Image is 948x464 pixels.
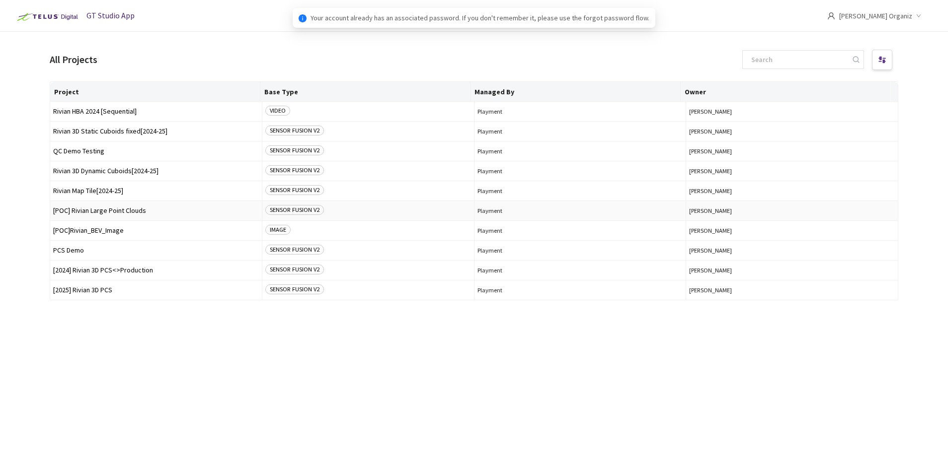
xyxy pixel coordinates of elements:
[265,245,324,255] span: SENSOR FUSION V2
[477,187,683,195] span: Playment
[916,13,921,18] span: down
[477,167,683,175] span: Playment
[477,108,683,115] span: Playment
[260,82,471,102] th: Base Type
[265,185,324,195] span: SENSOR FUSION V2
[689,247,895,254] button: [PERSON_NAME]
[477,128,683,135] span: Playment
[265,165,324,175] span: SENSOR FUSION V2
[689,167,895,175] button: [PERSON_NAME]
[86,10,135,20] span: GT Studio App
[689,266,895,274] button: [PERSON_NAME]
[50,82,260,102] th: Project
[299,14,307,22] span: info-circle
[689,187,895,195] button: [PERSON_NAME]
[265,205,324,215] span: SENSOR FUSION V2
[265,284,324,294] span: SENSOR FUSION V2
[477,247,683,254] span: Playment
[681,82,891,102] th: Owner
[689,286,895,294] button: [PERSON_NAME]
[53,147,259,155] span: QC Demo Testing
[53,247,259,254] span: PCS Demo
[477,266,683,274] span: Playment
[12,9,81,25] img: Telus
[689,147,895,155] button: [PERSON_NAME]
[265,126,324,135] span: SENSOR FUSION V2
[265,106,290,116] span: VIDEO
[53,167,259,175] span: Rivian 3D Dynamic Cuboids[2024-25]
[265,145,324,155] span: SENSOR FUSION V2
[53,266,259,274] span: [2024] Rivian 3D PCS<>Production
[265,225,291,235] span: IMAGE
[477,227,683,234] span: Playment
[827,12,835,20] span: user
[50,52,97,67] div: All Projects
[53,187,259,195] span: Rivian Map Tile[2024-25]
[471,82,681,102] th: Managed By
[689,128,895,135] button: [PERSON_NAME]
[689,227,895,234] button: [PERSON_NAME]
[477,147,683,155] span: Playment
[311,12,649,23] span: Your account already has an associated password. If you don't remember it, please use the forgot ...
[53,227,259,234] span: [POC]Rivian_BEV_Image
[477,207,683,214] span: Playment
[477,286,683,294] span: Playment
[689,207,895,214] button: [PERSON_NAME]
[53,108,259,115] span: Rivian HBA 2024 [Sequential]
[53,207,259,214] span: [POC] Rivian Large Point Clouds
[689,108,895,115] button: [PERSON_NAME]
[53,128,259,135] span: Rivian 3D Static Cuboids fixed[2024-25]
[745,51,851,68] input: Search
[265,265,324,274] span: SENSOR FUSION V2
[53,286,259,294] span: [2025] Rivian 3D PCS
